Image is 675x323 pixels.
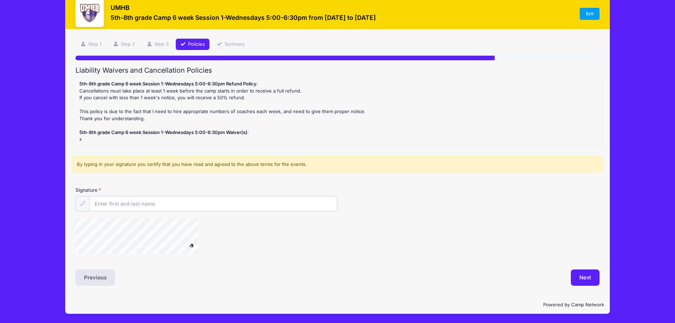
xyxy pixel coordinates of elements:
[580,8,600,20] a: Exit
[571,269,600,286] button: Next
[71,301,604,308] p: Powered by Camp Network
[111,4,376,11] h3: UMHB
[90,196,338,211] input: Enter first and last name
[75,186,207,194] label: Signature
[72,156,603,173] div: By typing in your signature you certify that you have read and agreed to the above terms for the ...
[75,39,106,50] a: Step 1
[142,39,173,50] a: Step 3
[176,39,210,50] a: Policies
[79,129,247,135] strong: 5th-8th grade Camp 6 week Session 1-Wednesdays 5:00-6:30pm Waiver(s)
[108,39,140,50] a: Step 2
[75,269,115,286] button: Previous
[75,66,600,74] h2: Liability Waivers and Cancellation Policies
[79,81,257,87] strong: 5th-8th grade Camp 6 week Session 1-Wednesdays 5:00-6:30pm Refund Policy
[76,80,599,143] div: : Cancellations must take place at least 1 week before the camp starts in order to receive a full...
[111,14,376,21] h3: 5th-8th grade Camp 6 week Session 1-Wednesdays 5:00-6:30pm from [DATE] to [DATE]
[212,39,249,50] a: Summary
